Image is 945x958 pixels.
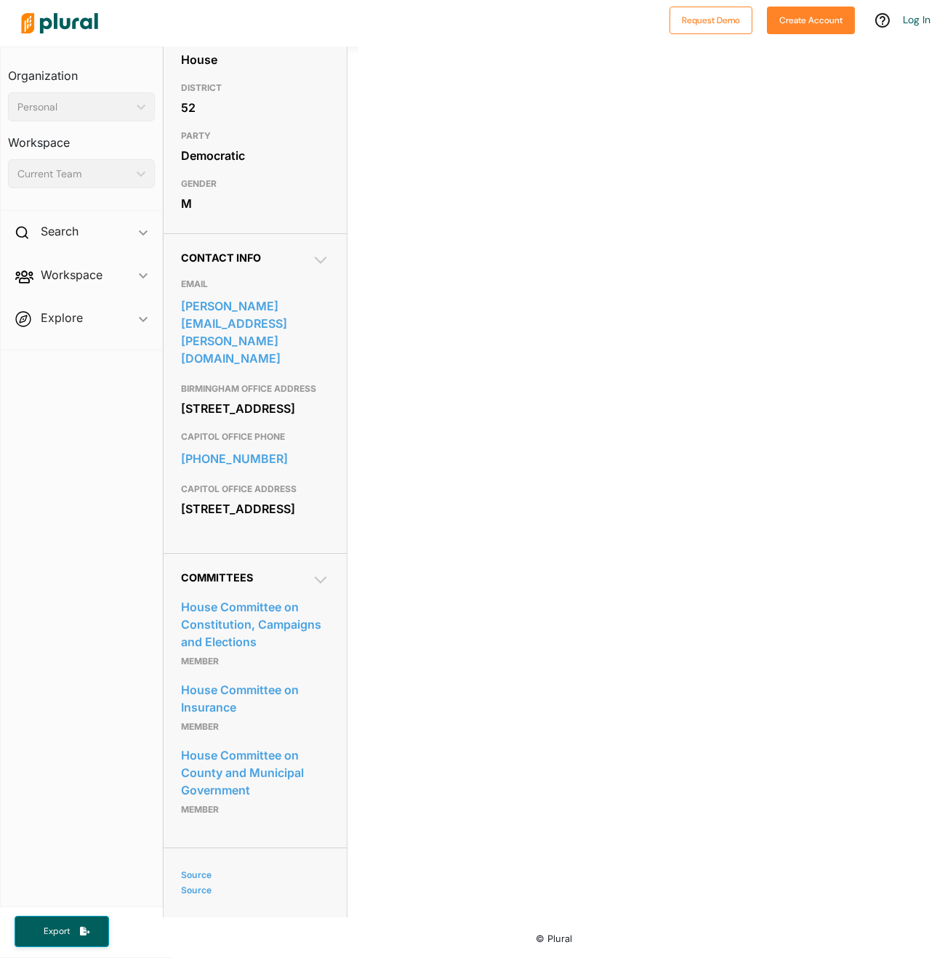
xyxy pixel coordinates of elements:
h3: PARTY [181,127,329,145]
h3: GENDER [181,175,329,193]
a: House Committee on Constitution, Campaigns and Elections [181,596,329,653]
h3: CAPITOL OFFICE PHONE [181,428,329,446]
button: Export [15,916,109,947]
span: Committees [181,571,253,584]
button: Request Demo [669,7,752,34]
span: Export [33,925,80,938]
a: Log In [903,13,930,26]
h3: CAPITOL OFFICE ADDRESS [181,480,329,498]
span: Contact Info [181,251,261,264]
p: Member [181,718,329,736]
a: House Committee on Insurance [181,679,329,718]
p: Member [181,801,329,818]
h3: Organization [8,55,155,86]
div: 52 [181,97,329,118]
a: [PHONE_NUMBER] [181,448,329,470]
a: Source [181,869,325,880]
a: Source [181,885,325,895]
div: [STREET_ADDRESS] [181,498,329,520]
div: [STREET_ADDRESS] [181,398,329,419]
div: Personal [17,100,131,115]
h2: Search [41,223,79,239]
h3: BIRMINGHAM OFFICE ADDRESS [181,380,329,398]
a: House Committee on County and Municipal Government [181,744,329,801]
p: Member [181,653,329,670]
button: Create Account [767,7,855,34]
a: [PERSON_NAME][EMAIL_ADDRESS][PERSON_NAME][DOMAIN_NAME] [181,295,329,369]
a: Request Demo [669,12,752,27]
a: Create Account [767,12,855,27]
div: House [181,49,329,71]
h3: Workspace [8,121,155,153]
div: M [181,193,329,214]
div: Current Team [17,166,131,182]
small: © Plural [536,933,572,944]
div: Democratic [181,145,329,166]
h3: EMAIL [181,275,329,293]
h3: DISTRICT [181,79,329,97]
